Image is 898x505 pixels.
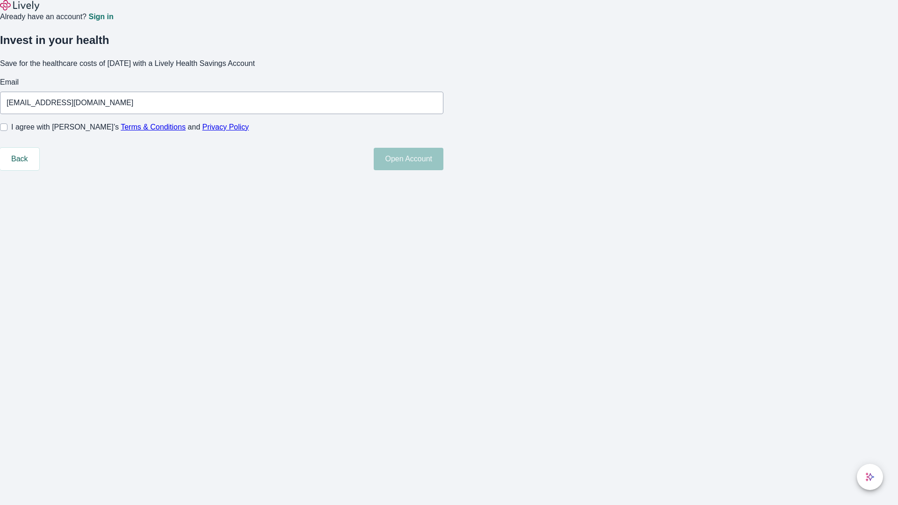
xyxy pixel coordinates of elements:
a: Sign in [88,13,113,21]
svg: Lively AI Assistant [865,472,875,482]
span: I agree with [PERSON_NAME]’s and [11,122,249,133]
a: Terms & Conditions [121,123,186,131]
button: chat [857,464,883,490]
a: Privacy Policy [203,123,249,131]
